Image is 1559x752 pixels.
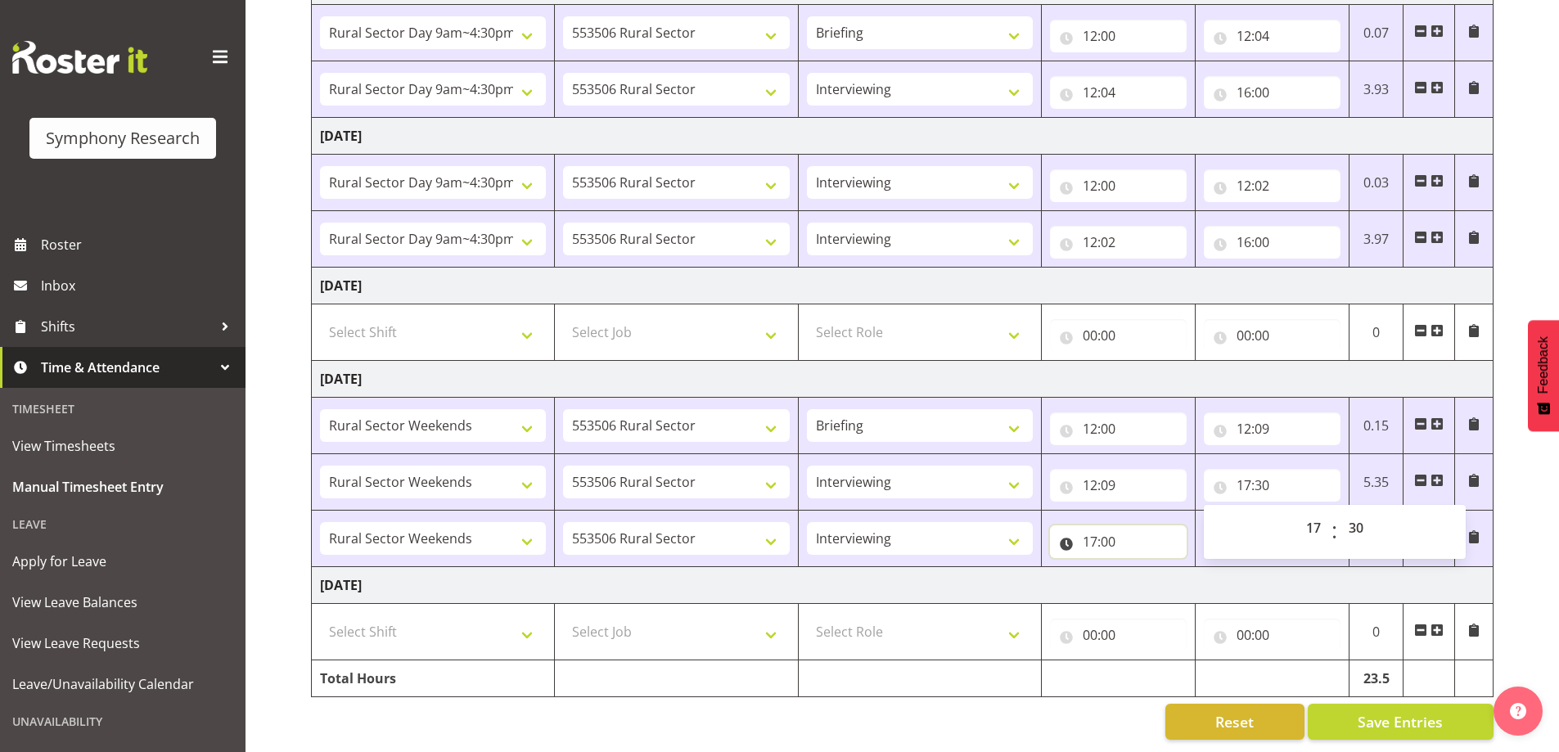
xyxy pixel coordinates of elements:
td: [DATE] [312,361,1494,398]
td: 23.5 [1349,660,1404,697]
input: Click to select... [1050,226,1187,259]
span: Shifts [41,314,213,339]
input: Click to select... [1050,525,1187,558]
a: View Timesheets [4,426,241,466]
input: Click to select... [1050,20,1187,52]
span: View Timesheets [12,434,233,458]
td: [DATE] [312,268,1494,304]
span: Save Entries [1358,711,1443,732]
td: 5.35 [1349,454,1404,511]
span: : [1331,511,1337,552]
input: Click to select... [1204,226,1340,259]
span: View Leave Requests [12,631,233,655]
div: Timesheet [4,392,241,426]
td: 0.15 [1349,398,1404,454]
td: 0.07 [1349,5,1404,61]
div: Unavailability [4,705,241,738]
div: Symphony Research [46,126,200,151]
input: Click to select... [1204,319,1340,352]
input: Click to select... [1204,20,1340,52]
span: Manual Timesheet Entry [12,475,233,499]
span: Reset [1215,711,1254,732]
div: Leave [4,507,241,541]
td: 3.93 [1349,61,1404,118]
span: Apply for Leave [12,549,233,574]
button: Feedback - Show survey [1528,320,1559,431]
a: View Leave Balances [4,582,241,623]
a: Apply for Leave [4,541,241,582]
img: help-xxl-2.png [1510,703,1526,719]
input: Click to select... [1050,619,1187,651]
img: Rosterit website logo [12,41,147,74]
td: 0 [1349,604,1404,660]
input: Click to select... [1050,469,1187,502]
a: Manual Timesheet Entry [4,466,241,507]
span: Time & Attendance [41,355,213,380]
span: View Leave Balances [12,590,233,615]
span: Inbox [41,273,237,298]
button: Save Entries [1308,704,1494,740]
span: Feedback [1536,336,1551,394]
td: 0.03 [1349,155,1404,211]
input: Click to select... [1050,169,1187,202]
td: 3.97 [1349,211,1404,268]
input: Click to select... [1050,412,1187,445]
span: Roster [41,232,237,257]
input: Click to select... [1204,76,1340,109]
td: 0 [1349,304,1404,361]
input: Click to select... [1050,319,1187,352]
input: Click to select... [1204,412,1340,445]
td: [DATE] [312,118,1494,155]
span: Leave/Unavailability Calendar [12,672,233,696]
input: Click to select... [1050,76,1187,109]
input: Click to select... [1204,619,1340,651]
input: Click to select... [1204,169,1340,202]
td: [DATE] [312,567,1494,604]
td: Total Hours [312,660,555,697]
button: Reset [1165,704,1304,740]
a: Leave/Unavailability Calendar [4,664,241,705]
input: Click to select... [1204,469,1340,502]
a: View Leave Requests [4,623,241,664]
